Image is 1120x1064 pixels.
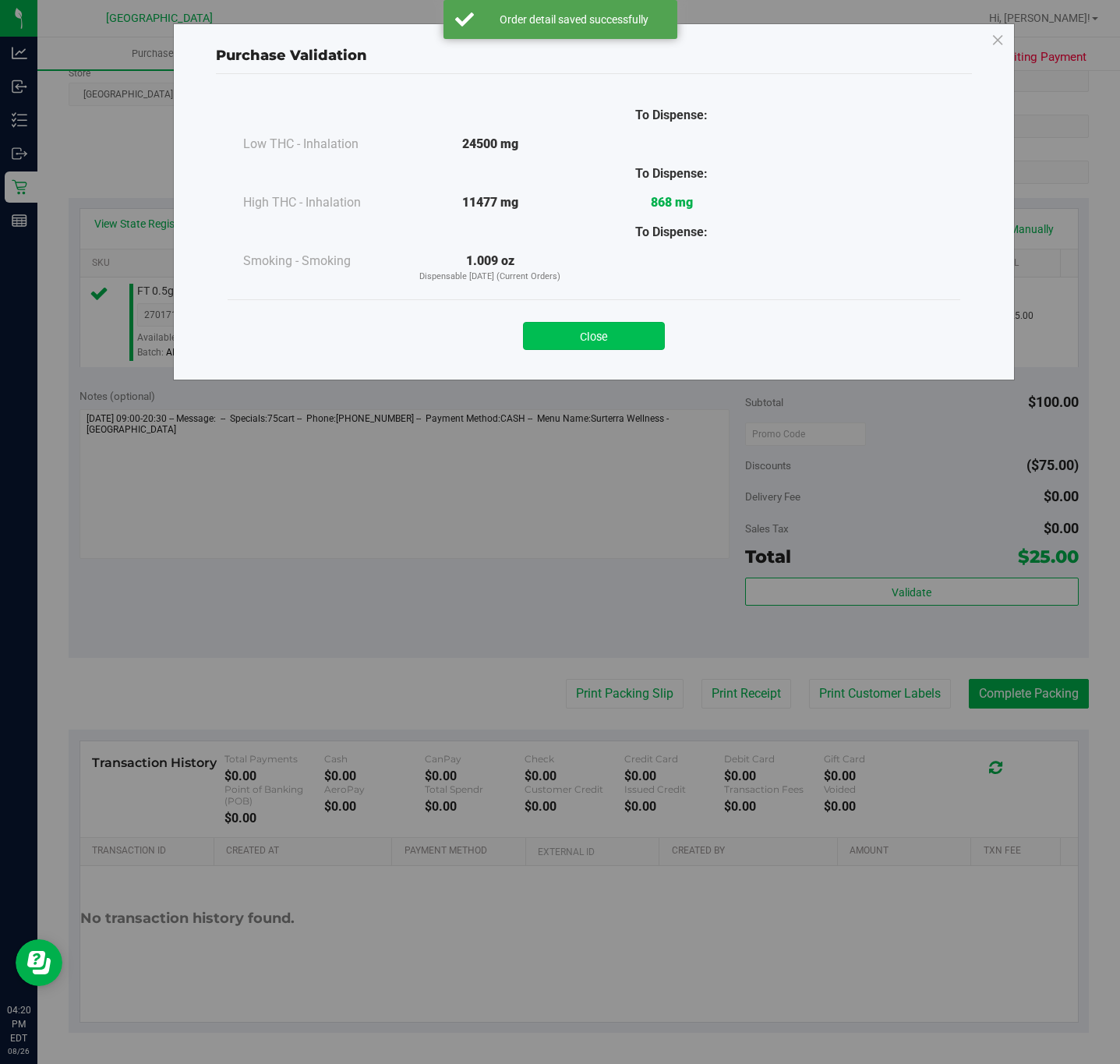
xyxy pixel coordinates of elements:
div: To Dispense: [581,223,762,242]
iframe: Resource center [16,939,62,986]
div: Order detail saved successfully [482,12,666,27]
div: To Dispense: [581,164,762,183]
div: Low THC - Inhalation [243,135,399,154]
div: To Dispense: [581,106,762,125]
strong: 868 mg [651,195,693,210]
div: 24500 mg [399,135,581,154]
div: High THC - Inhalation [243,193,399,212]
button: Close [523,322,665,350]
div: Smoking - Smoking [243,252,399,270]
div: 11477 mg [399,193,581,212]
p: Dispensable [DATE] (Current Orders) [399,270,581,284]
div: 1.009 oz [399,252,581,284]
span: Purchase Validation [216,47,367,64]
